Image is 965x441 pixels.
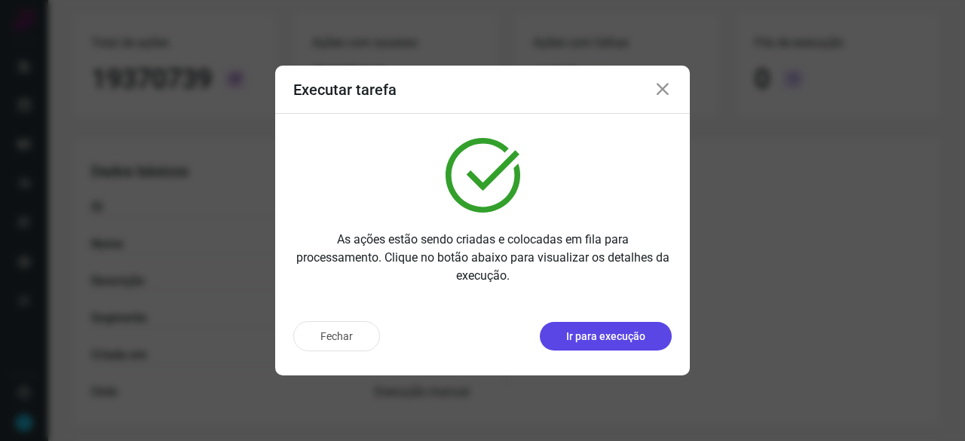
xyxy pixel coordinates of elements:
[540,322,672,351] button: Ir para execução
[293,321,380,351] button: Fechar
[566,329,645,345] p: Ir para execução
[446,138,520,213] img: verified.svg
[293,231,672,285] p: As ações estão sendo criadas e colocadas em fila para processamento. Clique no botão abaixo para ...
[293,81,397,99] h3: Executar tarefa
